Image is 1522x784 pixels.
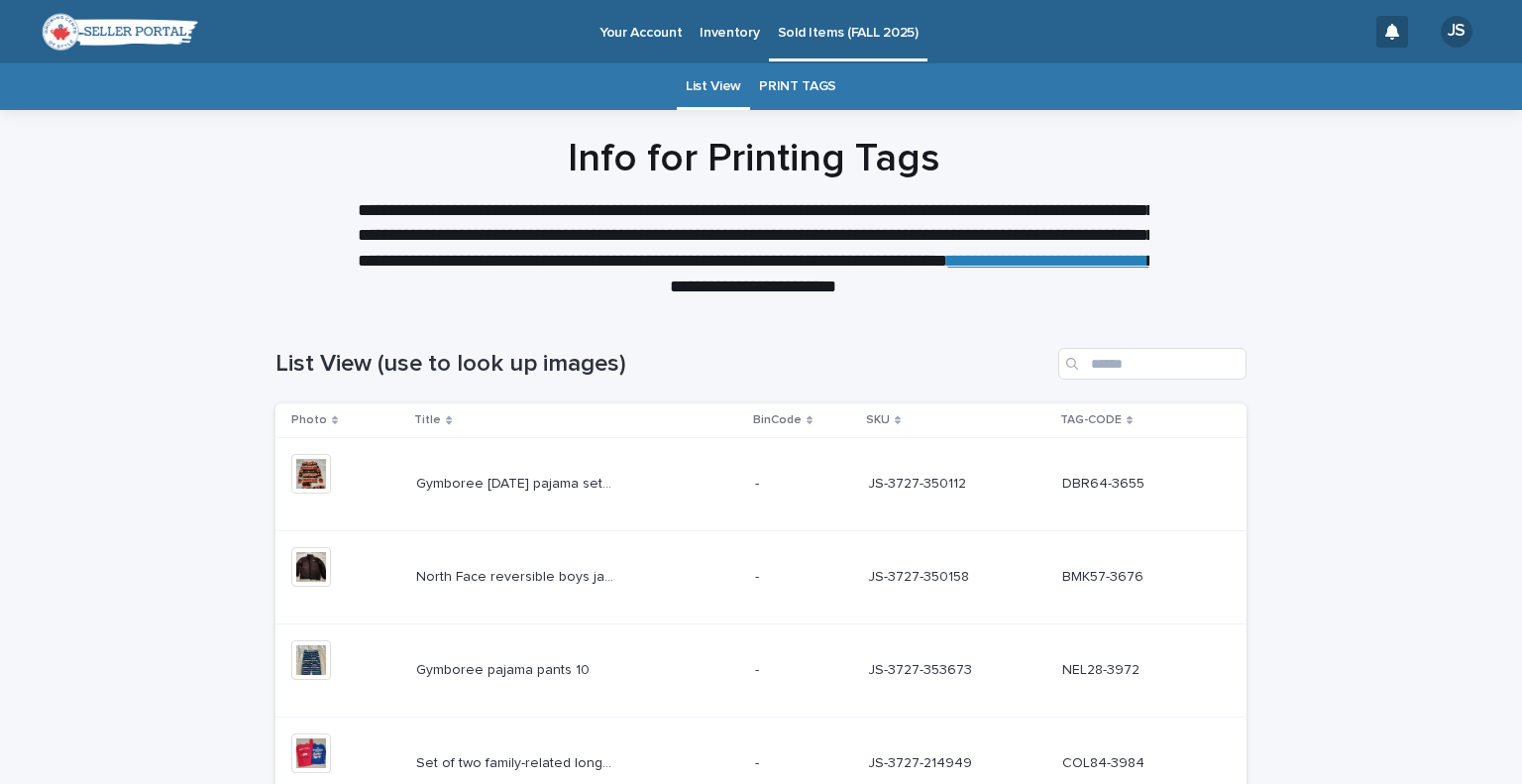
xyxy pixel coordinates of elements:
[275,531,1247,624] tr: North Face reversible boys jacket MediumNorth Face reversible boys jacket Medium -- JS-3727-35015...
[414,409,441,431] p: Title
[268,135,1239,182] h1: Info for Printing Tags
[755,472,763,493] p: -
[40,12,198,52] img: Wxgr8e0QTxOLugcwBcqd
[759,63,836,110] a: PRINT TAGS
[275,350,1050,379] h1: List View (use to look up images)
[755,658,763,679] p: -
[1062,658,1143,679] p: NEL28-3972
[291,409,327,431] p: Photo
[1062,472,1148,493] p: DBR64-3655
[755,565,763,586] p: -
[416,565,618,586] p: North Face reversible boys jacket Medium
[275,623,1247,717] tr: Gymboree pajama pants 10Gymboree pajama pants 10 -- JS-3727-353673JS-3727-353673 NEL28-3972NEL28-...
[416,472,618,493] p: Gymboree Halloween pajama set 10
[1060,409,1122,431] p: TAG-CODE
[755,751,763,772] p: -
[866,409,890,431] p: SKU
[275,438,1247,531] tr: Gymboree [DATE] pajama set 10Gymboree [DATE] pajama set 10 -- JS-3727-350112JS-3727-350112 DBR64-...
[1062,751,1148,772] p: COL84-3984
[868,472,970,493] p: JS-3727-350112
[686,63,741,110] a: List View
[416,751,618,772] p: Set of two family-related long sleeve shirts 7
[868,751,976,772] p: JS-3727-214949
[1058,348,1247,380] input: Search
[868,658,976,679] p: JS-3727-353673
[1062,565,1147,586] p: BMK57-3676
[416,658,594,679] p: Gymboree pajama pants 10
[868,565,973,586] p: JS-3727-350158
[1441,16,1472,48] div: JS
[753,409,802,431] p: BinCode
